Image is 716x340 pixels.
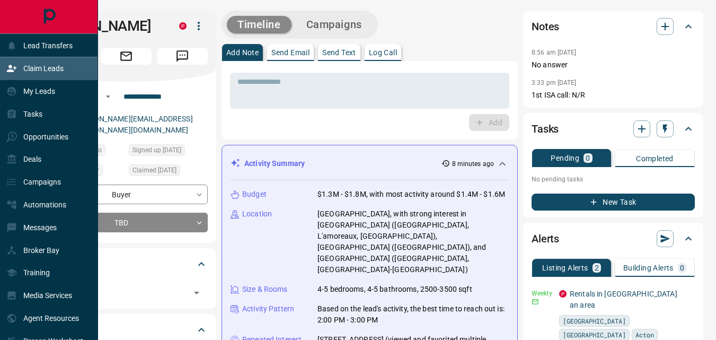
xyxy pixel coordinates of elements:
a: [PERSON_NAME][EMAIL_ADDRESS][PERSON_NAME][DOMAIN_NAME] [73,115,193,134]
p: $1.3M - $1.8M, with most activity around $1.4M - $1.6M [317,189,505,200]
p: Budget [242,189,267,200]
p: 3:33 pm [DATE] [532,79,577,86]
div: Alerts [532,226,695,251]
span: [GEOGRAPHIC_DATA] [563,329,626,340]
span: Acton [635,329,654,340]
svg: Email [532,298,539,306]
p: Log Call [369,49,397,56]
span: Signed up [DATE] [132,145,181,155]
p: Add Note [226,49,259,56]
div: TBD [45,213,208,232]
p: Building Alerts [623,264,674,272]
p: Send Text [322,49,356,56]
p: No pending tasks [532,171,695,187]
h2: Alerts [532,230,559,247]
p: 4-5 bedrooms, 4-5 bathrooms, 2500-3500 sqft [317,284,472,295]
span: [GEOGRAPHIC_DATA] [563,316,626,326]
p: [GEOGRAPHIC_DATA], with strong interest in [GEOGRAPHIC_DATA] ([GEOGRAPHIC_DATA], L'amoreaux, [GEO... [317,208,509,275]
a: Rentals in [GEOGRAPHIC_DATA] an area [570,290,677,309]
p: Size & Rooms [242,284,288,295]
p: Activity Summary [244,158,305,169]
div: property.ca [179,22,187,30]
button: Open [189,285,204,300]
div: Wed Nov 13 2024 [129,164,208,179]
span: Message [157,48,208,65]
p: 0 [586,154,590,162]
h2: Tasks [532,120,559,137]
div: Activity Summary8 minutes ago [231,154,509,173]
p: 0 [680,264,684,272]
div: Thu Aug 29 2024 [129,144,208,159]
span: Claimed [DATE] [132,165,176,176]
button: Timeline [227,16,291,33]
p: Listing Alerts [542,264,588,272]
div: Notes [532,14,695,39]
p: Based on the lead's activity, the best time to reach out is: 2:00 PM - 3:00 PM [317,303,509,326]
p: Location [242,208,272,220]
p: 8 minutes ago [452,159,494,169]
p: Weekly [532,289,553,298]
span: Email [101,48,152,65]
div: Tasks [532,116,695,142]
p: Activity Pattern [242,303,294,315]
button: Campaigns [296,16,373,33]
h2: Notes [532,18,559,35]
button: Open [102,90,114,103]
p: Completed [636,155,674,162]
p: 1st ISA call: N/R [532,90,695,101]
p: 2 [595,264,599,272]
div: property.ca [559,290,567,298]
h1: [PERSON_NAME] [45,18,163,34]
button: New Task [532,194,695,211]
div: Buyer [45,185,208,204]
div: Tags [45,251,208,277]
p: Send Email [271,49,310,56]
p: 8:56 am [DATE] [532,49,577,56]
p: Pending [551,154,579,162]
p: No answer [532,59,695,71]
